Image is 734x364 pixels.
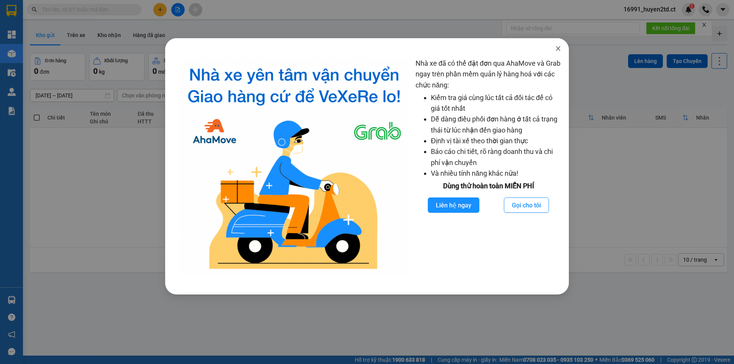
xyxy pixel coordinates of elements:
[416,181,561,191] div: Dùng thử hoàn toàn MIỄN PHÍ
[512,201,541,210] span: Gọi cho tôi
[428,197,479,213] button: Liên hệ ngay
[431,168,561,179] li: Và nhiều tính năng khác nữa!
[555,45,561,52] span: close
[431,92,561,114] li: Kiểm tra giá cùng lúc tất cả đối tác để có giá tốt nhất
[431,114,561,136] li: Dễ dàng điều phối đơn hàng ở tất cả trạng thái từ lúc nhận đến giao hàng
[416,58,561,275] div: Nhà xe đã có thể đặt đơn qua AhaMove và Grab ngay trên phần mềm quản lý hàng hoá với các chức năng:
[431,136,561,146] li: Định vị tài xế theo thời gian thực
[436,201,471,210] span: Liên hệ ngay
[179,58,409,275] img: logo
[504,197,549,213] button: Gọi cho tôi
[547,38,569,60] button: Close
[431,146,561,168] li: Báo cáo chi tiết, rõ ràng doanh thu và chi phí vận chuyển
